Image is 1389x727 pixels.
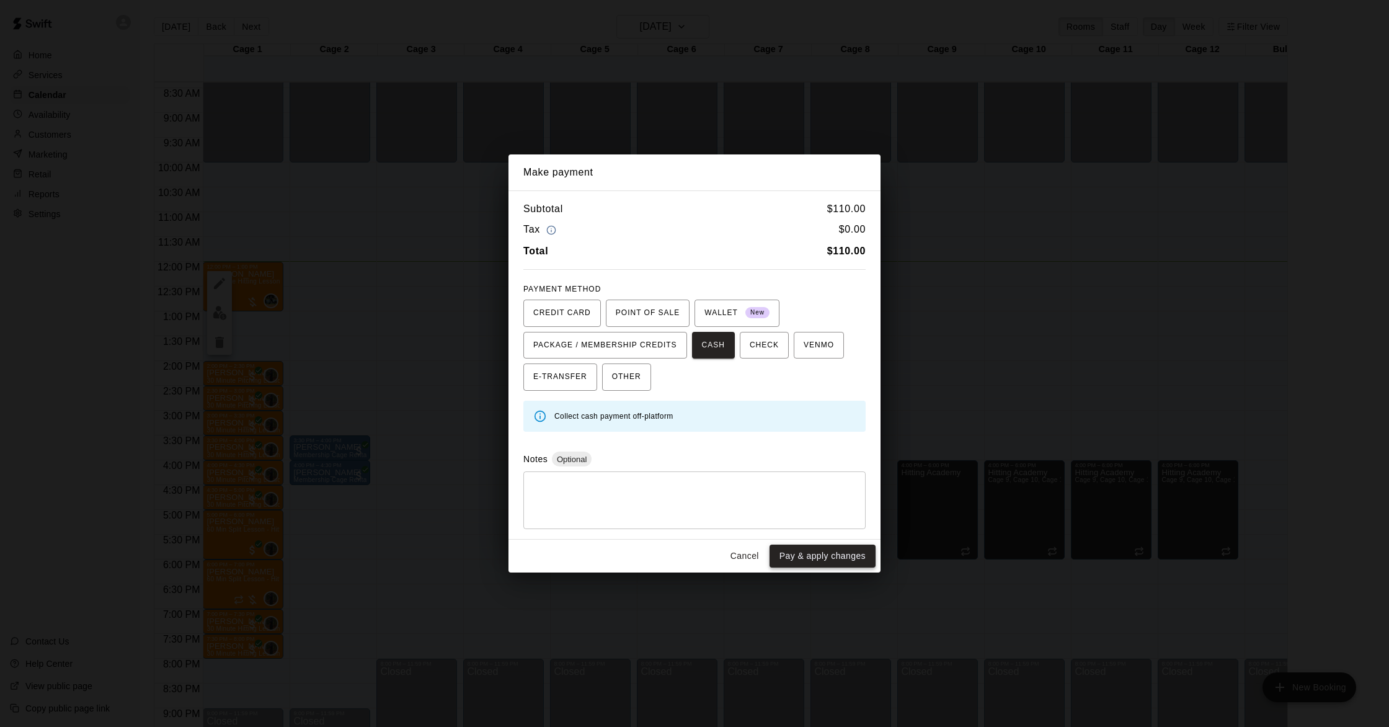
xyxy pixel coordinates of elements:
[804,336,834,355] span: VENMO
[702,336,725,355] span: CASH
[750,336,779,355] span: CHECK
[602,363,651,391] button: OTHER
[612,367,641,387] span: OTHER
[770,545,876,568] button: Pay & apply changes
[552,455,592,464] span: Optional
[523,285,601,293] span: PAYMENT METHOD
[523,300,601,327] button: CREDIT CARD
[704,303,770,323] span: WALLET
[554,412,673,421] span: Collect cash payment off-platform
[740,332,789,359] button: CHECK
[523,221,559,238] h6: Tax
[606,300,690,327] button: POINT OF SALE
[523,201,563,217] h6: Subtotal
[692,332,735,359] button: CASH
[827,246,866,256] b: $ 110.00
[508,154,881,190] h2: Make payment
[745,305,770,321] span: New
[523,454,548,464] label: Notes
[827,201,866,217] h6: $ 110.00
[794,332,844,359] button: VENMO
[694,300,779,327] button: WALLET New
[533,367,587,387] span: E-TRANSFER
[839,221,866,238] h6: $ 0.00
[616,303,680,323] span: POINT OF SALE
[533,303,591,323] span: CREDIT CARD
[523,332,687,359] button: PACKAGE / MEMBERSHIP CREDITS
[523,363,597,391] button: E-TRANSFER
[725,545,765,568] button: Cancel
[533,336,677,355] span: PACKAGE / MEMBERSHIP CREDITS
[523,246,548,256] b: Total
